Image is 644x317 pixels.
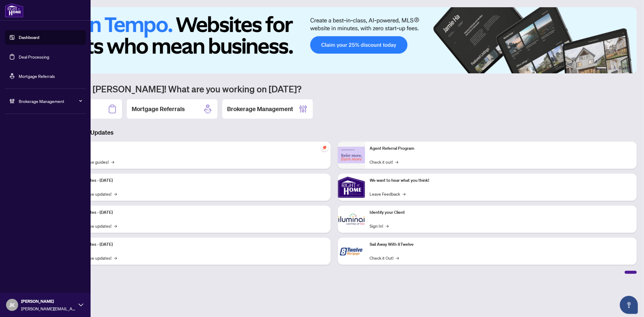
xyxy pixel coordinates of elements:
[31,83,637,94] h1: Welcome back [PERSON_NAME]! What are you working on [DATE]?
[9,301,15,309] span: JK
[614,67,616,70] button: 3
[370,158,399,165] a: Check it out!→
[386,223,389,229] span: →
[21,298,75,305] span: [PERSON_NAME]
[114,223,117,229] span: →
[19,54,49,59] a: Deal Processing
[620,296,638,314] button: Open asap
[370,191,406,197] a: Leave Feedback→
[31,128,637,137] h3: Brokerage & Industry Updates
[21,305,75,312] span: [PERSON_NAME][EMAIL_ADDRESS][DOMAIN_NAME]
[370,255,399,261] a: Check it Out!→
[114,255,117,261] span: →
[31,7,637,73] img: Slide 0
[370,209,632,216] p: Identify your Client
[396,255,399,261] span: →
[19,35,39,40] a: Dashboard
[338,238,365,265] img: Sail Away With 8Twelve
[63,145,326,152] p: Self-Help
[63,241,326,248] p: Platform Updates - [DATE]
[63,209,326,216] p: Platform Updates - [DATE]
[338,206,365,233] img: Identify your Client
[5,3,24,18] img: logo
[63,177,326,184] p: Platform Updates - [DATE]
[338,147,365,163] img: Agent Referral Program
[132,105,185,113] h2: Mortgage Referrals
[114,191,117,197] span: →
[19,73,55,79] a: Mortgage Referrals
[597,67,607,70] button: 1
[111,158,114,165] span: →
[19,98,82,104] span: Brokerage Management
[370,177,632,184] p: We want to hear what you think!
[370,145,632,152] p: Agent Referral Program
[321,144,328,151] span: pushpin
[403,191,406,197] span: →
[338,174,365,201] img: We want to hear what you think!
[623,67,626,70] button: 5
[628,67,631,70] button: 6
[396,158,399,165] span: →
[609,67,611,70] button: 2
[619,67,621,70] button: 4
[370,223,389,229] a: Sign In!→
[227,105,293,113] h2: Brokerage Management
[370,241,632,248] p: Sail Away With 8Twelve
